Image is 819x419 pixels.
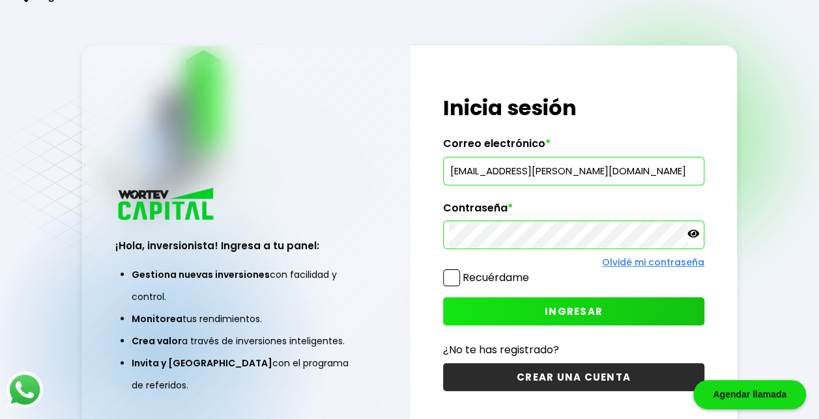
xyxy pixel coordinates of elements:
button: INGRESAR [443,297,704,325]
label: Recuérdame [463,270,529,285]
span: Invita y [GEOGRAPHIC_DATA] [132,357,272,370]
p: ¿No te has registrado? [443,342,704,358]
li: a través de inversiones inteligentes. [132,330,360,352]
span: Monitorea [132,312,182,325]
span: Gestiona nuevas inversiones [132,268,270,281]
li: tus rendimientos. [132,308,360,330]
li: con facilidad y control. [132,264,360,308]
label: Contraseña [443,202,704,221]
h3: ¡Hola, inversionista! Ingresa a tu panel: [115,238,377,253]
div: Agendar llamada [693,380,806,409]
img: logos_whatsapp-icon.242b2217.svg [7,372,43,408]
h1: Inicia sesión [443,92,704,124]
span: INGRESAR [545,304,603,318]
li: con el programa de referidos. [132,352,360,396]
a: Olvidé mi contraseña [602,256,704,269]
button: CREAR UNA CUENTA [443,363,704,391]
img: logo_wortev_capital [115,186,218,224]
a: ¿No te has registrado?CREAR UNA CUENTA [443,342,704,391]
span: Crea valor [132,334,182,347]
input: hola@wortev.capital [449,157,698,185]
label: Correo electrónico [443,137,704,157]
